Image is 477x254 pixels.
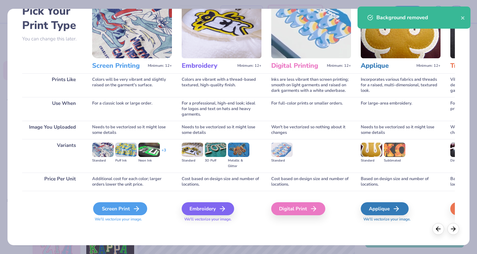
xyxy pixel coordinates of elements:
[138,143,160,157] img: Neon Ink
[361,121,441,139] div: Needs to be vectorized so it might lose some details
[271,173,351,191] div: Cost based on design size and number of locations.
[148,63,172,68] span: Minimum: 12+
[22,121,82,139] div: Image You Uploaded
[384,158,405,163] div: Sublimated
[92,158,114,163] div: Standard
[182,158,203,163] div: Standard
[271,158,293,163] div: Standard
[182,173,261,191] div: Cost based on design size and number of locations.
[182,73,261,97] div: Colors are vibrant with a thread-based textured, high-quality finish.
[271,121,351,139] div: Won't be vectorized so nothing about it changes
[450,158,472,163] div: Direct-to-film
[182,97,261,121] div: For a professional, high-end look; ideal for logos and text on hats and heavy garments.
[361,97,441,121] div: For large-area embroidery.
[361,62,414,70] h3: Applique
[182,217,261,222] span: We'll vectorize your image.
[361,217,441,222] span: We'll vectorize your image.
[271,97,351,121] div: For full-color prints or smaller orders.
[271,62,324,70] h3: Digital Printing
[115,143,137,157] img: Puff Ink
[450,143,472,157] img: Direct-to-film
[115,158,137,163] div: Puff Ink
[22,73,82,97] div: Prints Like
[228,143,249,157] img: Metallic & Glitter
[416,63,441,68] span: Minimum: 12+
[205,143,226,157] img: 3D Puff
[161,148,166,159] div: + 3
[22,173,82,191] div: Price Per Unit
[92,97,172,121] div: For a classic look or large order.
[92,62,145,70] h3: Screen Printing
[92,173,172,191] div: Additional cost for each color; larger orders lower the unit price.
[361,73,441,97] div: Incorporates various fabrics and threads for a raised, multi-dimensional, textured look.
[361,158,382,163] div: Standard
[271,143,293,157] img: Standard
[138,158,160,163] div: Neon Ink
[93,202,147,215] div: Screen Print
[384,143,405,157] img: Sublimated
[237,63,261,68] span: Minimum: 12+
[22,36,82,42] p: You can change this later.
[271,73,351,97] div: Inks are less vibrant than screen printing; smooth on light garments and raised on dark garments ...
[361,173,441,191] div: Based on design size and number of locations.
[271,202,325,215] div: Digital Print
[92,143,114,157] img: Standard
[92,73,172,97] div: Colors will be very vibrant and slightly raised on the garment's surface.
[92,217,172,222] span: We'll vectorize your image.
[205,158,226,163] div: 3D Puff
[461,14,465,21] button: close
[228,158,249,169] div: Metallic & Glitter
[182,202,234,215] div: Embroidery
[22,4,82,33] h2: Pick Your Print Type
[361,143,382,157] img: Standard
[376,14,461,21] div: Background removed
[182,62,235,70] h3: Embroidery
[22,97,82,121] div: Use When
[361,202,409,215] div: Applique
[327,63,351,68] span: Minimum: 12+
[182,143,203,157] img: Standard
[22,139,82,173] div: Variants
[92,121,172,139] div: Needs to be vectorized so it might lose some details
[182,121,261,139] div: Needs to be vectorized so it might lose some details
